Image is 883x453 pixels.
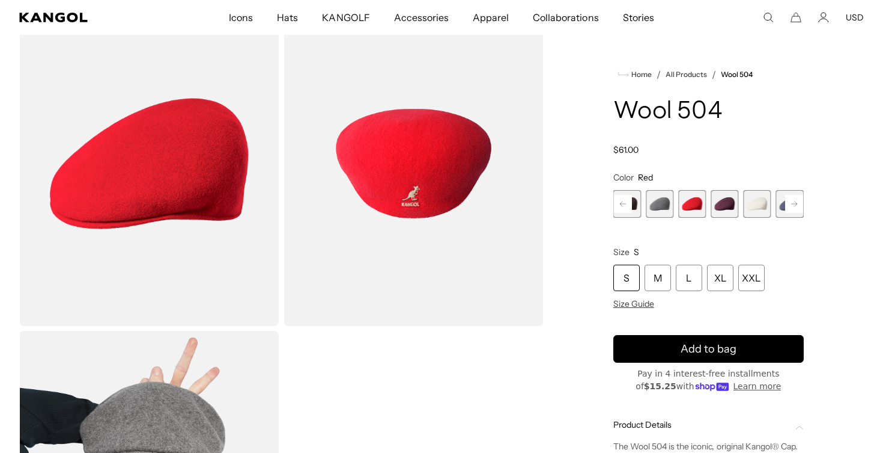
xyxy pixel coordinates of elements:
span: Size [613,247,630,257]
label: White [744,190,771,218]
div: 18 of 21 [744,190,771,218]
div: M [645,265,671,291]
label: Deep Springs [776,190,804,218]
div: XXL [738,265,765,291]
button: Add to bag [613,335,804,363]
a: Account [818,12,829,23]
a: Kangol [19,13,151,22]
div: 17 of 21 [711,190,738,218]
span: Home [629,70,652,79]
a: Home [618,69,652,80]
span: Color [613,172,634,183]
summary: Search here [763,12,774,23]
span: Add to bag [681,341,736,357]
a: All Products [666,70,707,79]
label: Red [678,190,706,218]
label: Espresso [613,190,641,218]
span: S [634,247,639,257]
button: Cart [790,12,801,23]
img: color-red [284,1,543,326]
a: Wool 504 [721,70,753,79]
div: 15 of 21 [646,190,673,218]
li: / [707,67,716,82]
span: Size Guide [613,298,654,309]
div: 19 of 21 [776,190,804,218]
span: $61.00 [613,144,639,155]
div: L [676,265,702,291]
span: Red [638,172,653,183]
li: / [652,67,661,82]
div: 14 of 21 [613,190,641,218]
h1: Wool 504 [613,99,804,125]
label: Flannel [646,190,673,218]
nav: breadcrumbs [613,67,804,82]
img: color-red [19,1,279,326]
label: Vino [711,190,738,218]
div: XL [707,265,733,291]
div: 16 of 21 [678,190,706,218]
div: S [613,265,640,291]
button: USD [846,12,864,23]
span: Product Details [613,419,789,430]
